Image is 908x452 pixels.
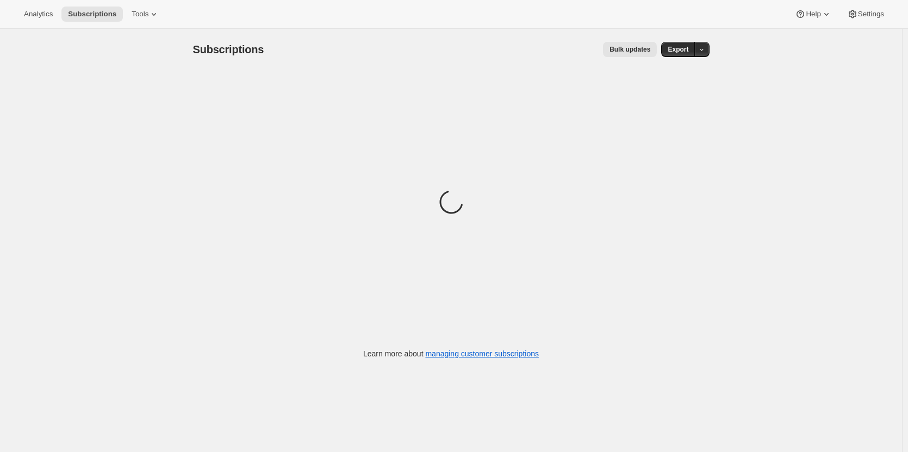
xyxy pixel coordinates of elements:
[17,7,59,22] button: Analytics
[661,42,695,57] button: Export
[425,349,539,358] a: managing customer subscriptions
[61,7,123,22] button: Subscriptions
[24,10,53,18] span: Analytics
[132,10,148,18] span: Tools
[858,10,884,18] span: Settings
[841,7,891,22] button: Settings
[193,43,264,55] span: Subscriptions
[788,7,838,22] button: Help
[603,42,657,57] button: Bulk updates
[363,348,539,359] p: Learn more about
[668,45,688,54] span: Export
[125,7,166,22] button: Tools
[68,10,116,18] span: Subscriptions
[610,45,650,54] span: Bulk updates
[806,10,820,18] span: Help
